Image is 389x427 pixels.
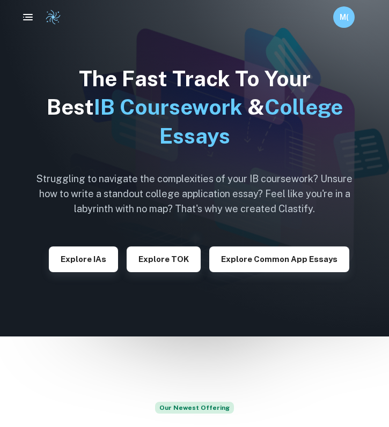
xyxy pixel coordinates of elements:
a: Explore IAs [49,253,118,264]
h6: M( [338,11,350,23]
button: Explore IAs [49,246,118,272]
img: Clastify logo [45,9,61,25]
a: Explore TOK [127,253,201,264]
h6: Struggling to navigate the complexities of your IB coursework? Unsure how to write a standout col... [28,171,361,216]
button: Explore Common App essays [209,246,349,272]
button: M( [333,6,355,28]
span: College Essays [159,94,343,148]
span: IB Coursework [94,94,243,119]
h1: The Fast Track To Your Best & [28,64,361,150]
a: Clastify logo [39,9,61,25]
a: Explore Common App essays [209,253,349,264]
button: Explore TOK [127,246,201,272]
span: Our Newest Offering [155,402,234,414]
